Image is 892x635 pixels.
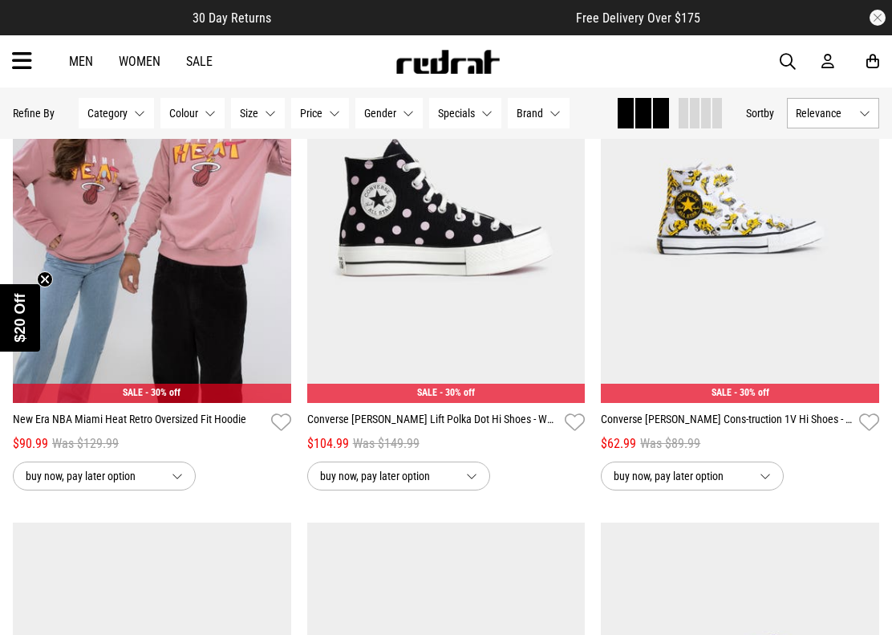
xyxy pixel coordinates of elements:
[601,462,784,490] button: buy now, pay later option
[353,434,420,454] span: Was $149.99
[186,54,213,69] a: Sale
[764,107,774,120] span: by
[145,387,180,398] span: - 30% off
[614,466,747,486] span: buy now, pay later option
[438,107,475,120] span: Specials
[417,387,437,398] span: SALE
[240,107,258,120] span: Size
[231,98,285,128] button: Size
[746,104,774,123] button: Sortby
[320,466,453,486] span: buy now, pay later option
[69,54,93,69] a: Men
[13,6,61,55] button: Open LiveChat chat widget
[395,50,501,74] img: Redrat logo
[12,293,28,342] span: $20 Off
[13,434,48,454] span: $90.99
[734,387,769,398] span: - 30% off
[13,462,196,490] button: buy now, pay later option
[364,107,396,120] span: Gender
[508,98,570,128] button: Brand
[52,434,119,454] span: Was $129.99
[87,107,128,120] span: Category
[640,434,700,454] span: Was $89.99
[13,411,265,434] a: New Era NBA Miami Heat Retro Oversized Fit Hoodie
[193,10,271,26] span: 30 Day Returns
[440,387,475,398] span: - 30% off
[13,107,55,120] p: Refine By
[576,10,700,26] span: Free Delivery Over $175
[601,434,636,454] span: $62.99
[291,98,349,128] button: Price
[307,434,349,454] span: $104.99
[601,14,879,403] img: Converse Chuck Taylor Cons-truction 1v Hi Shoes - Kids in White
[300,107,322,120] span: Price
[307,411,559,434] a: Converse [PERSON_NAME] Lift Polka Dot Hi Shoes - Womens
[79,98,154,128] button: Category
[169,107,198,120] span: Colour
[517,107,543,120] span: Brand
[303,10,544,26] iframe: Customer reviews powered by Trustpilot
[13,14,291,403] img: New Era Nba Miami Heat Retro Oversized Fit Hoodie in Pink
[119,54,160,69] a: Women
[601,411,853,434] a: Converse [PERSON_NAME] Cons-truction 1V Hi Shoes - Kids
[307,462,490,490] button: buy now, pay later option
[26,466,159,486] span: buy now, pay later option
[796,107,853,120] span: Relevance
[787,98,879,128] button: Relevance
[355,98,423,128] button: Gender
[123,387,143,398] span: SALE
[160,98,225,128] button: Colour
[307,14,586,403] img: Converse Chuck Taylor Lift Polka Dot Hi Shoes - Womens in Black
[37,271,53,287] button: Close teaser
[429,98,501,128] button: Specials
[712,387,732,398] span: SALE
